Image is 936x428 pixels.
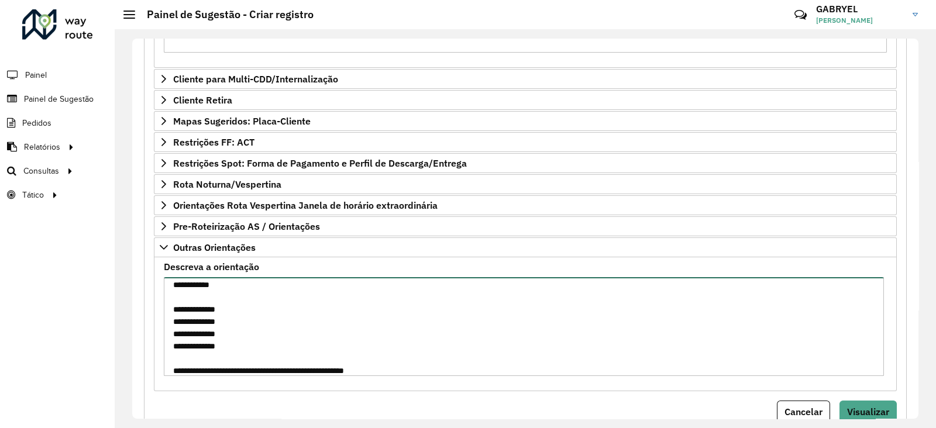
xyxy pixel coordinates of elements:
button: Visualizar [839,401,897,423]
a: Cliente para Multi-CDD/Internalização [154,69,897,89]
span: [PERSON_NAME] [816,15,904,26]
span: Mapas Sugeridos: Placa-Cliente [173,116,311,126]
a: Outras Orientações [154,237,897,257]
a: Restrições Spot: Forma de Pagamento e Perfil de Descarga/Entrega [154,153,897,173]
label: Descreva a orientação [164,260,259,274]
h2: Painel de Sugestão - Criar registro [135,8,314,21]
a: Contato Rápido [788,2,813,27]
div: Outras Orientações [154,257,897,391]
span: Consultas [23,165,59,177]
a: Restrições FF: ACT [154,132,897,152]
h3: GABRYEL [816,4,904,15]
span: Cliente para Multi-CDD/Internalização [173,74,338,84]
span: Painel [25,69,47,81]
span: Restrições FF: ACT [173,137,254,147]
span: Cliente Retira [173,95,232,105]
span: Restrições Spot: Forma de Pagamento e Perfil de Descarga/Entrega [173,158,467,168]
span: Relatórios [24,141,60,153]
span: Visualizar [847,406,889,417]
button: Cancelar [777,401,830,423]
span: Tático [22,189,44,201]
span: Orientações Rota Vespertina Janela de horário extraordinária [173,201,438,210]
span: Painel de Sugestão [24,93,94,105]
a: Mapas Sugeridos: Placa-Cliente [154,111,897,131]
a: Cliente Retira [154,90,897,110]
span: Pedidos [22,117,51,129]
span: Rota Noturna/Vespertina [173,180,281,189]
span: Outras Orientações [173,243,256,252]
span: Cancelar [784,406,823,417]
a: Pre-Roteirização AS / Orientações [154,216,897,236]
a: Orientações Rota Vespertina Janela de horário extraordinária [154,195,897,215]
a: Rota Noturna/Vespertina [154,174,897,194]
span: Pre-Roteirização AS / Orientações [173,222,320,231]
